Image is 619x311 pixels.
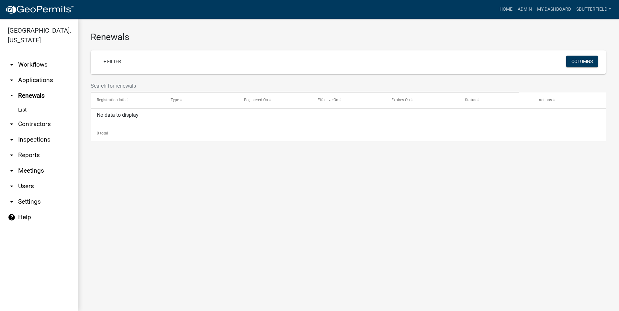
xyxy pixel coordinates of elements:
[171,98,179,102] span: Type
[91,79,519,92] input: Search for renewals
[515,3,535,16] a: Admin
[238,92,311,108] datatable-header-cell: Registered On
[8,92,16,100] i: arrow_drop_up
[8,76,16,84] i: arrow_drop_down
[97,98,126,102] span: Registration Info
[535,3,574,16] a: My Dashboard
[533,92,606,108] datatable-header-cell: Actions
[8,167,16,175] i: arrow_drop_down
[465,98,476,102] span: Status
[497,3,515,16] a: Home
[98,56,126,67] a: + Filter
[91,92,164,108] datatable-header-cell: Registration Info
[539,98,552,102] span: Actions
[459,92,532,108] datatable-header-cell: Status
[164,92,238,108] datatable-header-cell: Type
[566,56,598,67] button: Columns
[8,182,16,190] i: arrow_drop_down
[8,198,16,206] i: arrow_drop_down
[8,151,16,159] i: arrow_drop_down
[311,92,385,108] datatable-header-cell: Effective On
[91,32,606,43] h3: Renewals
[8,136,16,144] i: arrow_drop_down
[8,213,16,221] i: help
[574,3,614,16] a: Sbutterfield
[8,120,16,128] i: arrow_drop_down
[91,125,606,141] div: 0 total
[8,61,16,69] i: arrow_drop_down
[318,98,338,102] span: Effective On
[244,98,268,102] span: Registered On
[391,98,410,102] span: Expires On
[385,92,459,108] datatable-header-cell: Expires On
[91,109,606,125] div: No data to display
